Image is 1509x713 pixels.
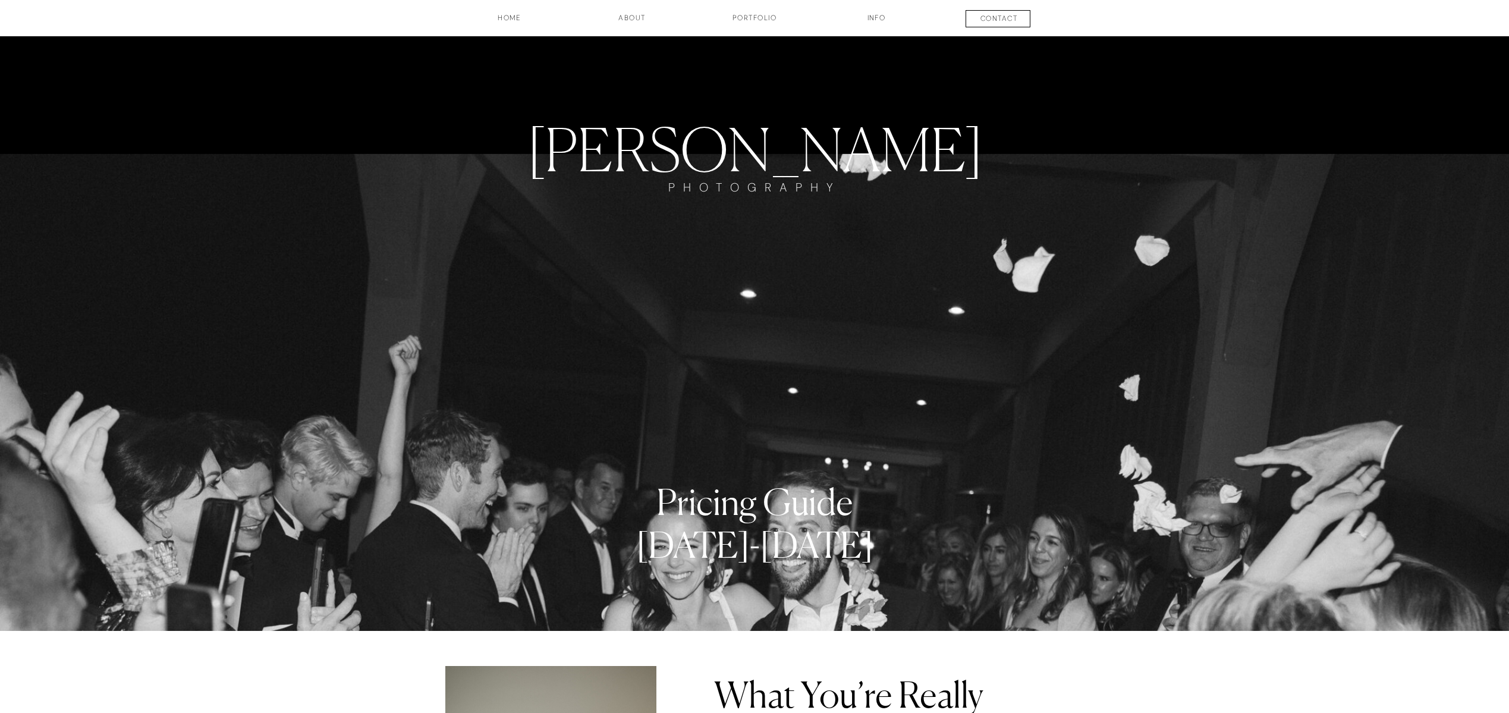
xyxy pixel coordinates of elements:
[588,480,921,574] h2: Pricing Guide [DATE]-[DATE]
[466,12,554,33] a: HOME
[847,12,906,33] a: INFO
[602,12,662,33] a: about
[653,180,856,216] a: PHOTOGRAPHY
[501,114,1009,180] a: [PERSON_NAME]
[711,12,798,33] a: Portfolio
[955,13,1043,27] a: contact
